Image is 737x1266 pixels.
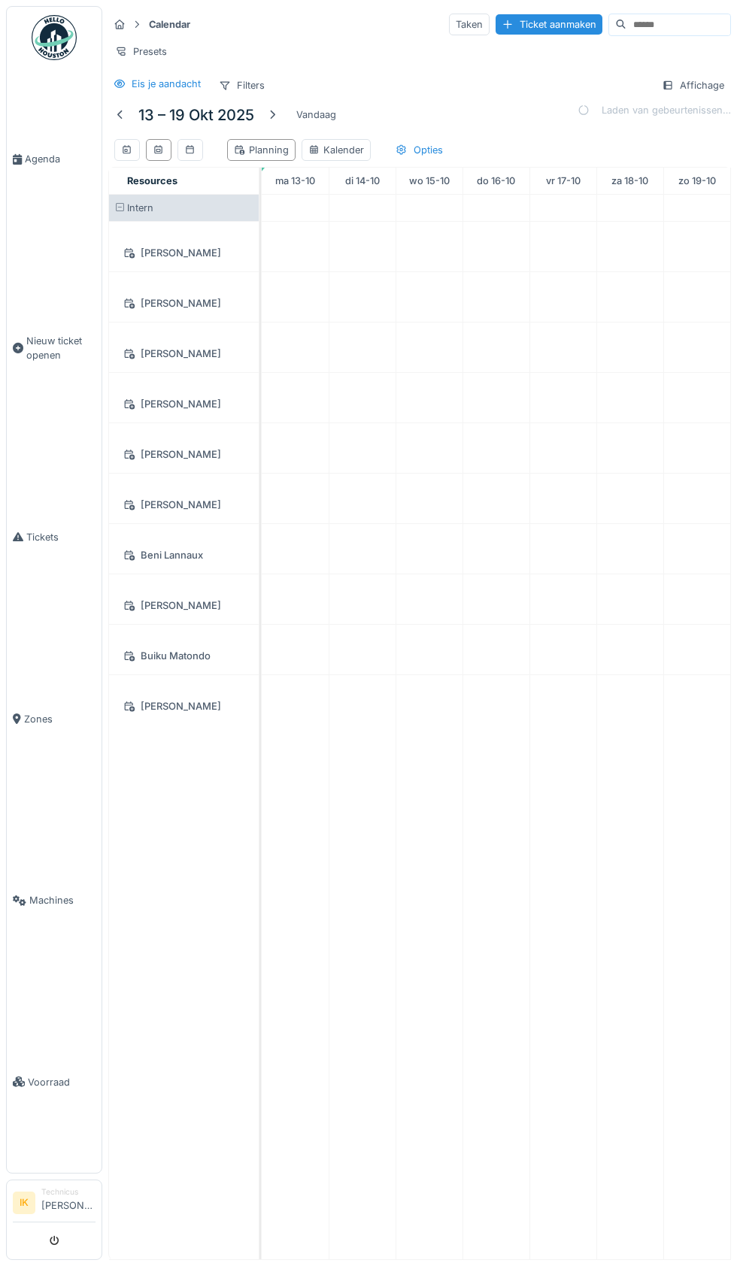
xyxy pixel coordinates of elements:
[26,334,96,362] span: Nieuw ticket openen
[127,175,177,186] span: Resources
[655,74,731,96] div: Affichage
[24,712,96,726] span: Zones
[578,103,731,117] div: Laden van gebeurtenissen…
[25,152,96,166] span: Agenda
[29,893,96,907] span: Machines
[449,14,490,35] div: Taken
[290,104,342,125] div: Vandaag
[212,74,271,96] div: Filters
[389,139,450,161] div: Opties
[118,546,250,565] div: Beni Lannaux
[496,14,602,35] div: Ticket aanmaken
[7,447,102,628] a: Tickets
[7,992,102,1174] a: Voorraad
[138,106,254,124] h5: 13 – 19 okt 2025
[143,17,196,32] strong: Calendar
[271,171,319,191] a: 13 oktober 2025
[7,628,102,810] a: Zones
[608,171,652,191] a: 18 oktober 2025
[28,1075,96,1089] span: Voorraad
[473,171,519,191] a: 16 oktober 2025
[7,68,102,250] a: Agenda
[41,1186,96,1198] div: Technicus
[7,250,102,447] a: Nieuw ticket openen
[405,171,453,191] a: 15 oktober 2025
[41,1186,96,1219] li: [PERSON_NAME]
[32,15,77,60] img: Badge_color-CXgf-gQk.svg
[118,395,250,413] div: [PERSON_NAME]
[26,530,96,544] span: Tickets
[13,1186,96,1222] a: IK Technicus[PERSON_NAME]
[308,143,364,157] div: Kalender
[13,1192,35,1214] li: IK
[127,202,153,214] span: Intern
[542,171,584,191] a: 17 oktober 2025
[118,294,250,313] div: [PERSON_NAME]
[7,810,102,992] a: Machines
[234,143,289,157] div: Planning
[118,697,250,716] div: [PERSON_NAME]
[118,445,250,464] div: [PERSON_NAME]
[108,41,174,62] div: Presets
[675,171,720,191] a: 19 oktober 2025
[118,344,250,363] div: [PERSON_NAME]
[118,244,250,262] div: [PERSON_NAME]
[118,647,250,665] div: Buiku Matondo
[341,171,384,191] a: 14 oktober 2025
[118,495,250,514] div: [PERSON_NAME]
[118,596,250,615] div: [PERSON_NAME]
[132,77,201,91] div: Eis je aandacht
